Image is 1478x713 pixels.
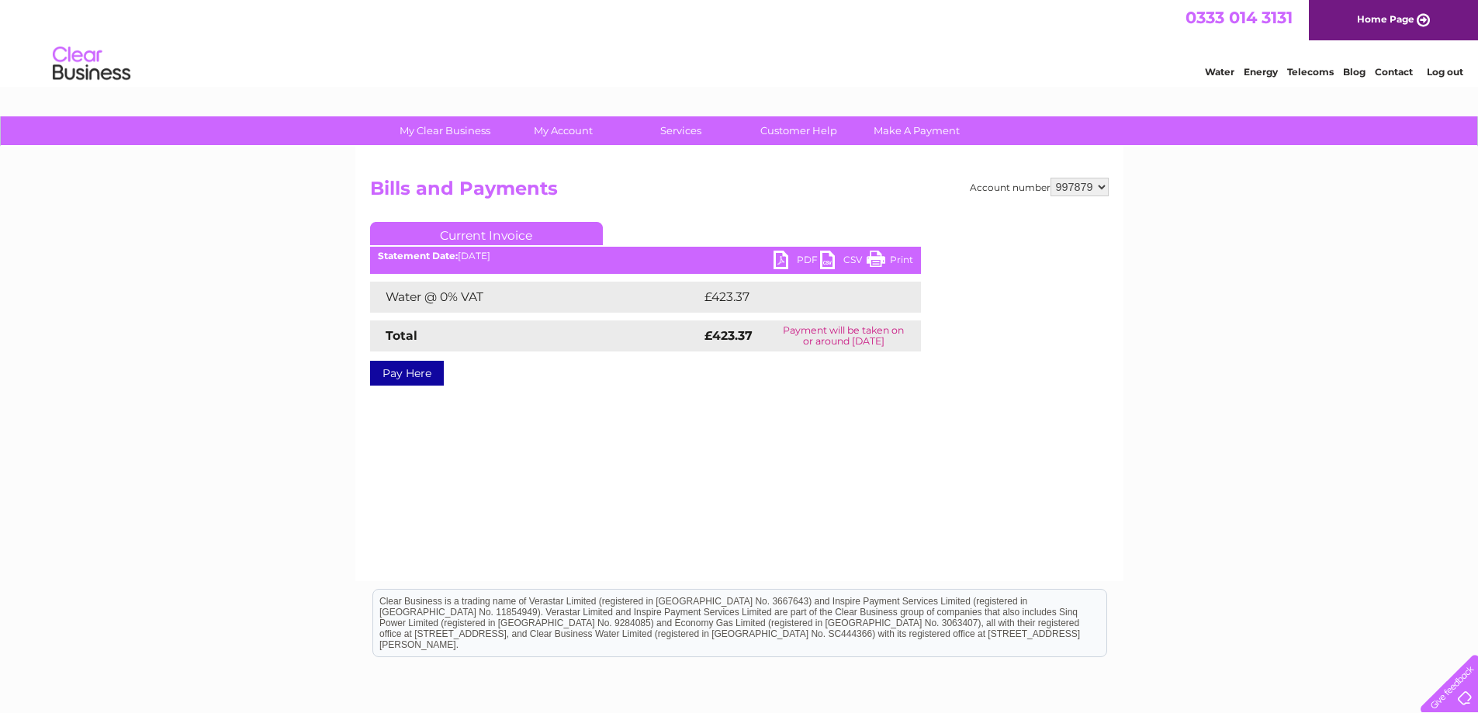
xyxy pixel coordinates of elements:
strong: Total [386,328,417,343]
strong: £423.37 [704,328,753,343]
a: My Account [499,116,627,145]
img: logo.png [52,40,131,88]
td: Water @ 0% VAT [370,282,701,313]
a: My Clear Business [381,116,509,145]
td: Payment will be taken on or around [DATE] [767,320,920,351]
div: Account number [970,178,1109,196]
a: Log out [1427,66,1463,78]
td: £423.37 [701,282,893,313]
h2: Bills and Payments [370,178,1109,207]
a: Contact [1375,66,1413,78]
div: Clear Business is a trading name of Verastar Limited (registered in [GEOGRAPHIC_DATA] No. 3667643... [373,9,1106,75]
a: Print [867,251,913,273]
b: Statement Date: [378,250,458,261]
a: Blog [1343,66,1366,78]
a: Energy [1244,66,1278,78]
a: Water [1205,66,1234,78]
a: Current Invoice [370,222,603,245]
a: CSV [820,251,867,273]
a: 0333 014 3131 [1186,8,1293,27]
a: Pay Here [370,361,444,386]
a: Make A Payment [853,116,981,145]
a: Telecoms [1287,66,1334,78]
a: Services [617,116,745,145]
a: Customer Help [735,116,863,145]
a: PDF [774,251,820,273]
div: [DATE] [370,251,921,261]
